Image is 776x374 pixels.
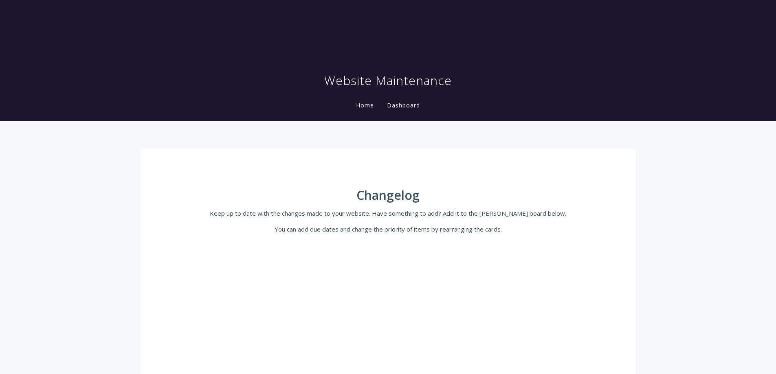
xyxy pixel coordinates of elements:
h1: Website Maintenance [324,72,452,89]
h1: Changelog [193,188,584,202]
a: Home [354,101,376,109]
p: Keep up to date with the changes made to your website. Have something to add? Add it to the [PERS... [193,208,584,218]
a: Dashboard [385,101,422,109]
p: You can add due dates and change the priority of items by rearranging the cards. [193,224,584,234]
